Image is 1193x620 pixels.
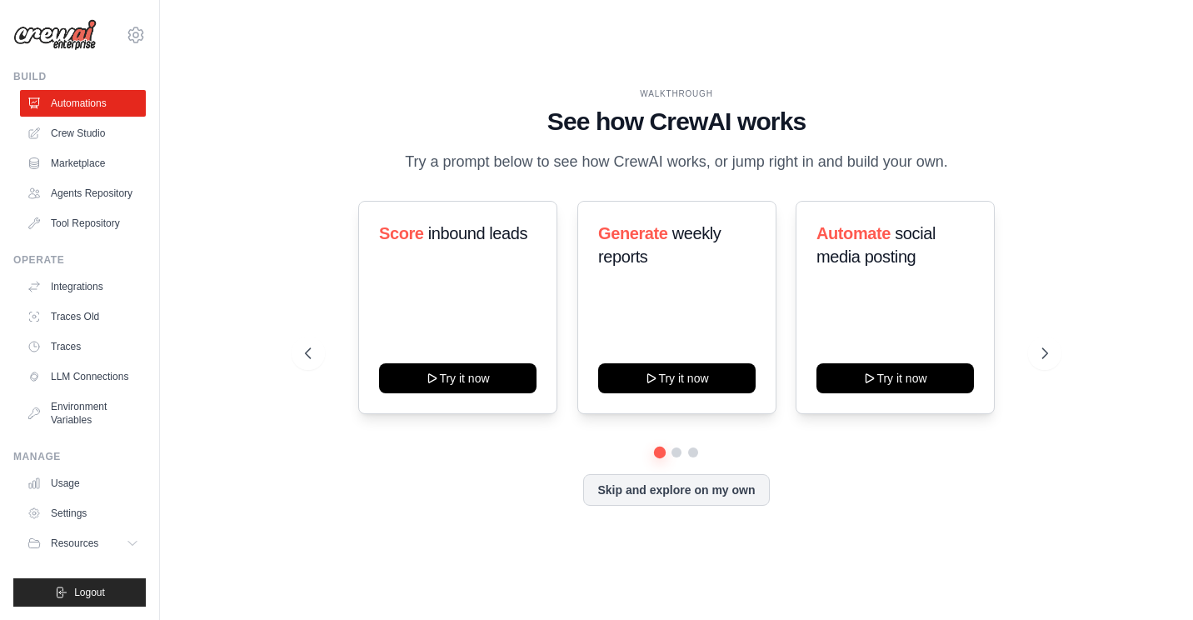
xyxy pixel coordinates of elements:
a: Crew Studio [20,120,146,147]
a: Marketplace [20,150,146,177]
span: inbound leads [427,224,527,242]
img: Logo [13,19,97,51]
a: Automations [20,90,146,117]
div: Operate [13,253,146,267]
button: Try it now [816,363,974,393]
a: Integrations [20,273,146,300]
button: Resources [20,530,146,557]
span: weekly reports [598,224,721,266]
div: Build [13,70,146,83]
h1: See how CrewAI works [305,107,1049,137]
div: WALKTHROUGH [305,87,1049,100]
button: Skip and explore on my own [583,474,769,506]
span: Generate [598,224,668,242]
button: Try it now [379,363,537,393]
p: Try a prompt below to see how CrewAI works, or jump right in and build your own. [397,150,956,174]
span: Automate [816,224,891,242]
a: Settings [20,500,146,527]
a: Environment Variables [20,393,146,433]
a: Traces Old [20,303,146,330]
div: Manage [13,450,146,463]
button: Logout [13,578,146,607]
a: Tool Repository [20,210,146,237]
button: Try it now [598,363,756,393]
span: Score [379,224,424,242]
span: Resources [51,537,98,550]
a: Traces [20,333,146,360]
a: LLM Connections [20,363,146,390]
a: Usage [20,470,146,497]
span: Logout [74,586,105,599]
a: Agents Repository [20,180,146,207]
